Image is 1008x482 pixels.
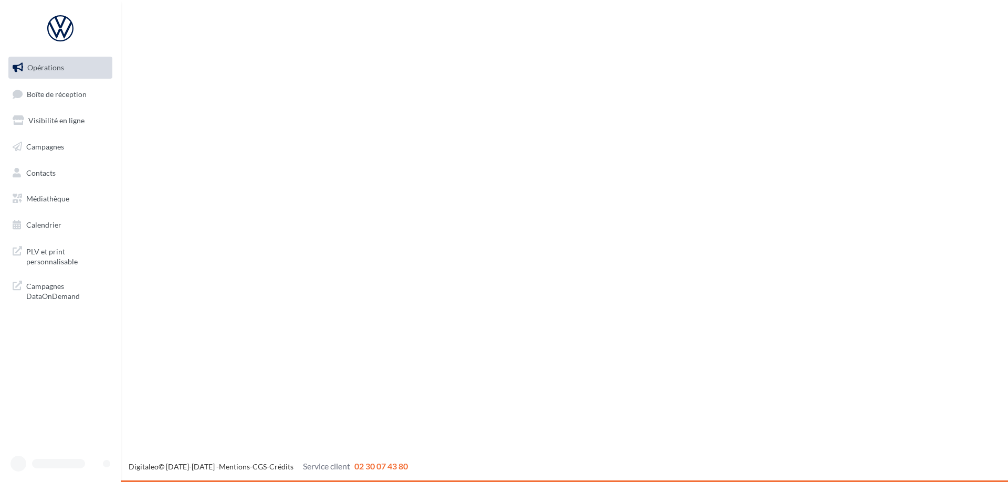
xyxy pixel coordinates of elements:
span: Boîte de réception [27,89,87,98]
a: Digitaleo [129,462,159,471]
a: Calendrier [6,214,114,236]
span: PLV et print personnalisable [26,244,108,267]
a: Contacts [6,162,114,184]
a: PLV et print personnalisable [6,240,114,271]
span: Campagnes DataOnDemand [26,279,108,302]
a: Opérations [6,57,114,79]
a: Visibilité en ligne [6,110,114,132]
span: Visibilité en ligne [28,116,85,125]
a: Médiathèque [6,188,114,210]
a: Campagnes DataOnDemand [6,275,114,306]
span: Service client [303,461,350,471]
a: Mentions [219,462,250,471]
span: Calendrier [26,220,61,229]
span: Contacts [26,168,56,177]
a: Crédits [269,462,293,471]
span: Campagnes [26,142,64,151]
a: CGS [253,462,267,471]
a: Campagnes [6,136,114,158]
span: Opérations [27,63,64,72]
span: © [DATE]-[DATE] - - - [129,462,408,471]
span: Médiathèque [26,194,69,203]
span: 02 30 07 43 80 [354,461,408,471]
a: Boîte de réception [6,83,114,105]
